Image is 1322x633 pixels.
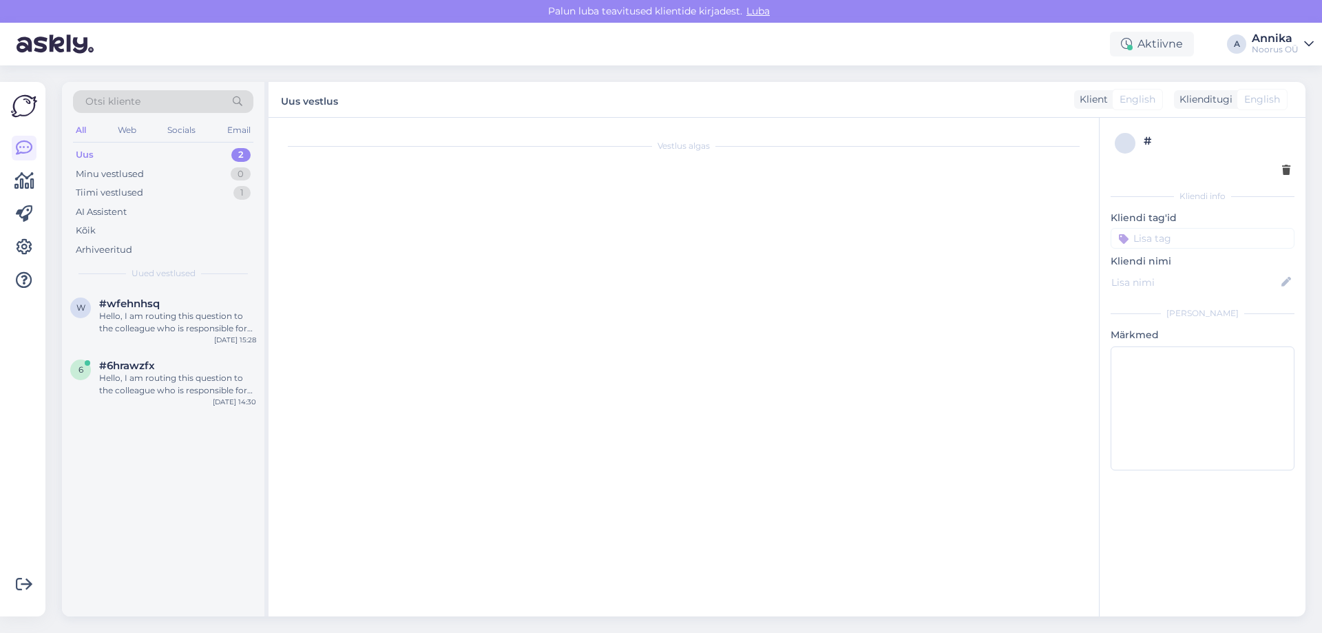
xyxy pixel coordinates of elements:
[76,205,127,219] div: AI Assistent
[1174,92,1232,107] div: Klienditugi
[1244,92,1280,107] span: English
[99,298,160,310] span: #wfehnhsq
[76,243,132,257] div: Arhiveeritud
[1111,228,1294,249] input: Lisa tag
[76,302,85,313] span: w
[132,267,196,280] span: Uued vestlused
[1074,92,1108,107] div: Klient
[1110,32,1194,56] div: Aktiivne
[76,148,94,162] div: Uus
[214,335,256,345] div: [DATE] 15:28
[76,167,144,181] div: Minu vestlused
[1111,275,1279,290] input: Lisa nimi
[73,121,89,139] div: All
[1111,211,1294,225] p: Kliendi tag'id
[85,94,140,109] span: Otsi kliente
[1111,254,1294,269] p: Kliendi nimi
[1252,33,1314,55] a: AnnikaNoorus OÜ
[115,121,139,139] div: Web
[11,93,37,119] img: Askly Logo
[231,167,251,181] div: 0
[99,360,155,372] span: #6hrawzfx
[76,186,143,200] div: Tiimi vestlused
[1144,133,1290,149] div: #
[282,140,1085,152] div: Vestlus algas
[233,186,251,200] div: 1
[78,364,83,375] span: 6
[99,372,256,397] div: Hello, I am routing this question to the colleague who is responsible for this topic. The reply m...
[76,224,96,238] div: Kõik
[1111,328,1294,342] p: Märkmed
[224,121,253,139] div: Email
[1252,44,1299,55] div: Noorus OÜ
[1111,190,1294,203] div: Kliendi info
[99,310,256,335] div: Hello, I am routing this question to the colleague who is responsible for this topic. The reply m...
[1227,34,1246,54] div: A
[165,121,198,139] div: Socials
[281,90,338,109] label: Uus vestlus
[742,5,774,17] span: Luba
[1111,307,1294,320] div: [PERSON_NAME]
[213,397,256,407] div: [DATE] 14:30
[1252,33,1299,44] div: Annika
[1120,92,1155,107] span: English
[231,148,251,162] div: 2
